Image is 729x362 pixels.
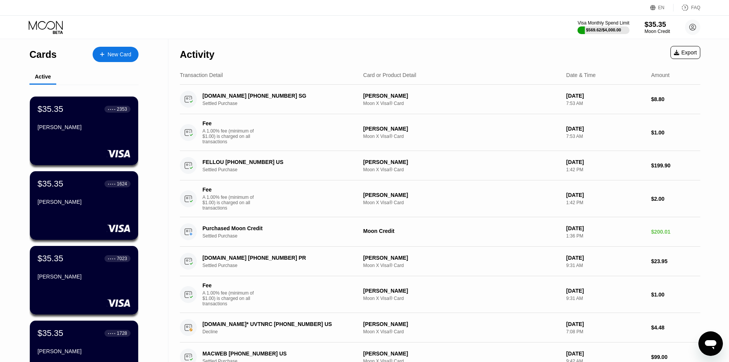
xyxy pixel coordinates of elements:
div: $35.35 [644,20,670,28]
div: Moon Credit [644,29,670,34]
div: Settled Purchase [202,233,362,239]
div: MACWEB [PHONE_NUMBER] US [202,351,351,357]
div: Active [35,74,51,80]
div: [DATE] [566,93,645,99]
div: New Card [108,51,131,58]
div: [DATE] [566,255,645,261]
div: Moon X Visa® Card [363,263,560,268]
div: [DOMAIN_NAME] [PHONE_NUMBER] SGSettled Purchase[PERSON_NAME]Moon X Visa® Card[DATE]7:53 AM$8.80 [180,85,700,114]
div: [DATE] [566,192,645,198]
div: 1728 [117,331,127,336]
div: [PERSON_NAME] [363,159,560,165]
div: [PERSON_NAME] [38,199,130,205]
div: [DOMAIN_NAME] [PHONE_NUMBER] SG [202,93,351,99]
div: $8.80 [651,96,700,102]
div: [PERSON_NAME] [363,255,560,261]
div: 7:08 PM [566,329,645,334]
div: FELLOU [PHONE_NUMBER] US [202,159,351,165]
div: Fee [202,282,256,288]
div: [PERSON_NAME] [363,351,560,357]
div: [PERSON_NAME] [363,126,560,132]
div: [DATE] [566,288,645,294]
div: Export [674,49,697,56]
div: New Card [93,47,139,62]
div: Purchased Moon Credit [202,225,351,231]
div: [DOMAIN_NAME]* UVTNRC [PHONE_NUMBER] USDecline[PERSON_NAME]Moon X Visa® Card[DATE]7:08 PM$4.48 [180,313,700,342]
div: Settled Purchase [202,167,362,172]
div: [DATE] [566,159,645,165]
div: 2353 [117,106,127,112]
div: ● ● ● ● [108,183,116,185]
div: $200.01 [651,229,700,235]
div: FAQ [674,4,700,11]
div: [DOMAIN_NAME]* UVTNRC [PHONE_NUMBER] US [202,321,351,327]
div: $35.35● ● ● ●2353[PERSON_NAME] [30,97,138,165]
div: $1.00 [651,292,700,298]
div: Visa Monthly Spend Limit [577,20,629,26]
div: Cards [29,49,57,60]
iframe: Button to launch messaging window [698,331,723,356]
div: $1.00 [651,129,700,136]
div: Moon X Visa® Card [363,200,560,205]
div: $4.48 [651,324,700,331]
div: Settled Purchase [202,263,362,268]
div: $199.90 [651,162,700,169]
div: Moon X Visa® Card [363,296,560,301]
div: [PERSON_NAME] [363,192,560,198]
div: Moon X Visa® Card [363,101,560,106]
div: 1624 [117,181,127,187]
div: Moon X Visa® Card [363,134,560,139]
div: [DOMAIN_NAME] [PHONE_NUMBER] PR [202,255,351,261]
div: A 1.00% fee (minimum of $1.00) is charged on all transactions [202,128,260,144]
div: ● ● ● ● [108,332,116,334]
div: Date & Time [566,72,596,78]
div: $35.35 [38,328,63,338]
div: FeeA 1.00% fee (minimum of $1.00) is charged on all transactions[PERSON_NAME]Moon X Visa® Card[DA... [180,114,700,151]
div: $35.35● ● ● ●1624[PERSON_NAME] [30,171,138,240]
div: Visa Monthly Spend Limit$569.62/$4,000.00 [577,20,629,34]
div: 9:31 AM [566,296,645,301]
div: ● ● ● ● [108,257,116,260]
div: [PERSON_NAME] [363,93,560,99]
div: Decline [202,329,362,334]
div: 7023 [117,256,127,261]
div: Fee [202,120,256,126]
div: ● ● ● ● [108,108,116,110]
div: Activity [180,49,214,60]
div: [PERSON_NAME] [38,274,130,280]
div: Fee [202,187,256,193]
div: Purchased Moon CreditSettled PurchaseMoon Credit[DATE]1:36 PM$200.01 [180,217,700,247]
div: $569.62 / $4,000.00 [586,28,621,32]
div: FeeA 1.00% fee (minimum of $1.00) is charged on all transactions[PERSON_NAME]Moon X Visa® Card[DA... [180,180,700,217]
div: Settled Purchase [202,101,362,106]
div: $99.00 [651,354,700,360]
div: Transaction Detail [180,72,223,78]
div: FELLOU [PHONE_NUMBER] USSettled Purchase[PERSON_NAME]Moon X Visa® Card[DATE]1:42 PM$199.90 [180,151,700,180]
div: $35.35 [38,179,63,189]
div: [PERSON_NAME] [363,321,560,327]
div: Card or Product Detail [363,72,416,78]
div: [PERSON_NAME] [363,288,560,294]
div: [PERSON_NAME] [38,348,130,354]
div: Moon X Visa® Card [363,167,560,172]
div: [DATE] [566,225,645,231]
div: [DOMAIN_NAME] [PHONE_NUMBER] PRSettled Purchase[PERSON_NAME]Moon X Visa® Card[DATE]9:31 AM$23.95 [180,247,700,276]
div: $35.35 [38,254,63,264]
div: $23.95 [651,258,700,264]
div: Amount [651,72,669,78]
div: 9:31 AM [566,263,645,268]
div: EN [658,5,665,10]
div: 1:36 PM [566,233,645,239]
div: A 1.00% fee (minimum of $1.00) is charged on all transactions [202,195,260,211]
div: EN [650,4,674,11]
div: FAQ [691,5,700,10]
div: [DATE] [566,321,645,327]
div: [PERSON_NAME] [38,124,130,130]
div: 1:42 PM [566,200,645,205]
div: $2.00 [651,196,700,202]
div: $35.35● ● ● ●7023[PERSON_NAME] [30,246,138,314]
div: 7:53 AM [566,134,645,139]
div: A 1.00% fee (minimum of $1.00) is charged on all transactions [202,290,260,306]
div: [DATE] [566,351,645,357]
